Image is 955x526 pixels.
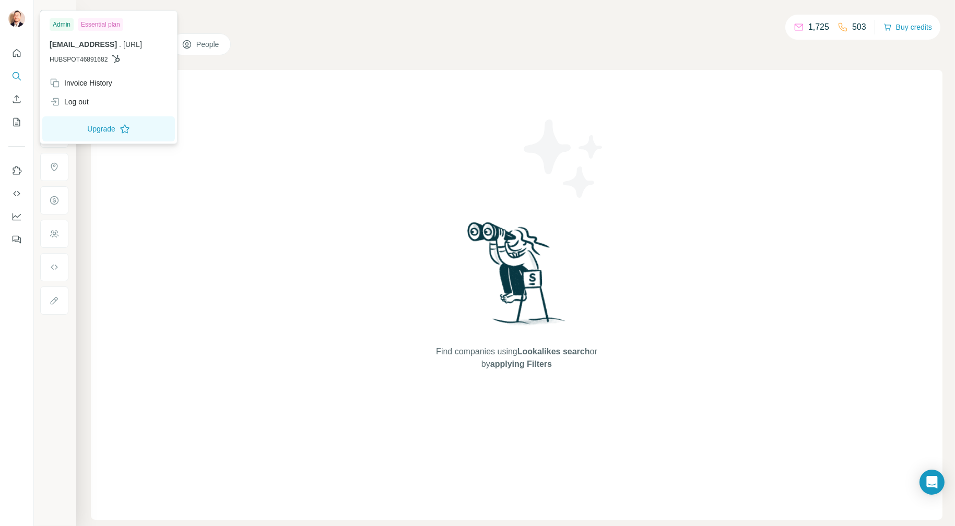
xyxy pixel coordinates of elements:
[8,67,25,86] button: Search
[433,345,600,370] span: Find companies using or by
[919,470,945,495] div: Open Intercom Messenger
[50,40,117,49] span: [EMAIL_ADDRESS]
[490,360,552,368] span: applying Filters
[8,161,25,180] button: Use Surfe on LinkedIn
[883,20,932,34] button: Buy credits
[196,39,220,50] span: People
[8,10,25,27] img: Avatar
[50,78,112,88] div: Invoice History
[50,55,108,64] span: HUBSPOT46891682
[8,207,25,226] button: Dashboard
[119,40,121,49] span: .
[852,21,866,33] p: 503
[123,40,142,49] span: [URL]
[517,112,611,206] img: Surfe Illustration - Stars
[78,18,123,31] div: Essential plan
[8,184,25,203] button: Use Surfe API
[42,116,175,141] button: Upgrade
[8,230,25,249] button: Feedback
[8,44,25,63] button: Quick start
[91,13,942,27] h4: Search
[808,21,829,33] p: 1,725
[8,90,25,109] button: Enrich CSV
[463,219,571,336] img: Surfe Illustration - Woman searching with binoculars
[50,97,89,107] div: Log out
[517,347,590,356] span: Lookalikes search
[32,6,75,22] button: Show
[50,18,74,31] div: Admin
[8,113,25,131] button: My lists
